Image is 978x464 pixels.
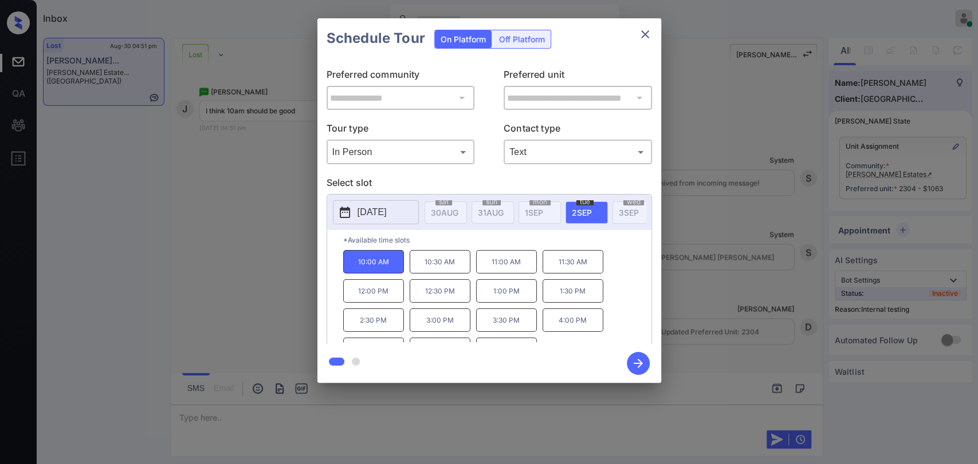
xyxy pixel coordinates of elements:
p: 10:00 AM [343,250,404,273]
p: 1:00 PM [476,279,537,303]
p: 12:00 PM [343,279,404,303]
button: close [634,23,657,46]
p: 12:30 PM [410,279,470,303]
div: Text [506,142,649,161]
span: tue [576,199,594,205]
p: 11:30 AM [543,250,603,273]
div: In Person [329,142,472,161]
p: 3:30 PM [476,308,537,332]
div: On Platform [435,30,492,48]
button: [DATE] [333,200,419,224]
p: Preferred community [327,68,475,86]
p: 1:30 PM [543,279,603,303]
p: Tour type [327,121,475,140]
p: 5:00 PM [410,338,470,361]
p: 2:30 PM [343,308,404,332]
p: Contact type [504,121,652,140]
p: Preferred unit [504,68,652,86]
p: [DATE] [358,205,387,219]
button: btn-next [620,348,657,378]
p: 4:30 PM [343,338,404,361]
p: 10:30 AM [410,250,470,273]
div: Off Platform [493,30,551,48]
h2: Schedule Tour [317,18,434,58]
p: 11:00 AM [476,250,537,273]
p: 3:00 PM [410,308,470,332]
p: *Available time slots [343,230,651,250]
p: 5:30 PM [476,338,537,361]
p: Select slot [327,176,652,194]
span: 2 SEP [572,208,592,217]
p: 4:00 PM [543,308,603,332]
div: date-select [565,201,608,224]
